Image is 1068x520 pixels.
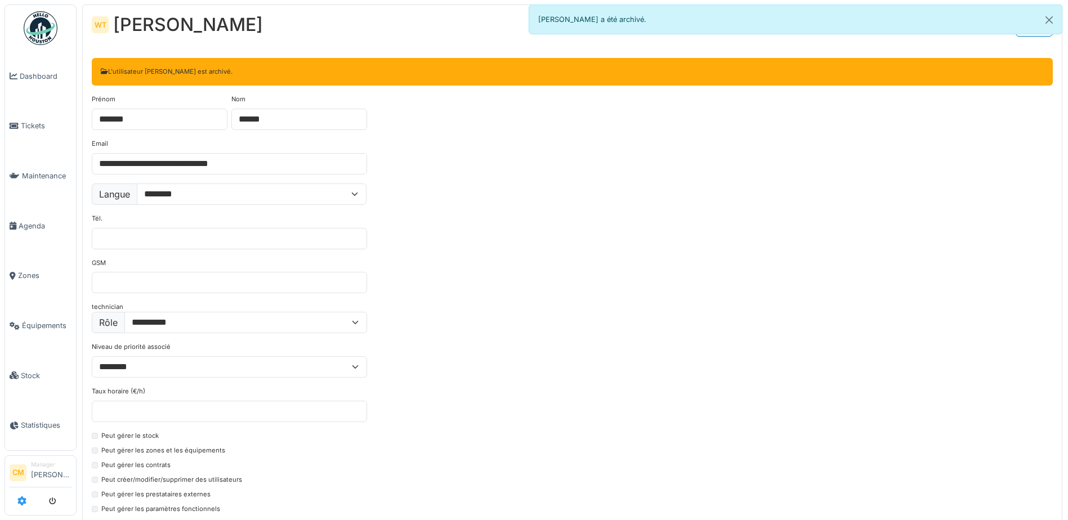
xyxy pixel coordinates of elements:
a: CM Manager[PERSON_NAME] [10,460,72,487]
span: Équipements [22,320,72,331]
label: GSM [92,258,106,268]
img: Badge_color-CXgf-gQk.svg [24,11,57,45]
div: WT [92,16,109,33]
div: [PERSON_NAME] [113,14,263,35]
label: Taux horaire (€/h) [92,387,145,396]
label: Peut gérer les prestataires externes [101,490,211,499]
li: CM [10,464,26,481]
div: L'utilisateur [PERSON_NAME] est archivé. [92,58,1053,86]
label: Peut gérer les paramètres fonctionnels [101,504,220,514]
a: Tickets [5,101,76,151]
span: Stock [21,370,72,381]
label: Email [92,139,108,149]
span: Tickets [21,120,72,131]
label: Langue [92,183,137,205]
span: Agenda [19,221,72,231]
label: Prénom [92,95,115,104]
a: Zones [5,251,76,301]
div: [PERSON_NAME] a été archivé. [529,5,1063,34]
label: Peut créer/modifier/supprimer des utilisateurs [101,475,242,485]
a: Équipements [5,301,76,351]
label: Niveau de priorité associé [92,342,171,352]
a: Agenda [5,201,76,251]
a: Statistiques [5,401,76,451]
a: Stock [5,351,76,401]
span: Statistiques [21,420,72,431]
span: Zones [18,270,72,281]
label: Rôle [92,312,125,333]
label: Peut gérer le stock [101,431,159,441]
button: Close [1036,5,1062,35]
label: Tél. [92,214,102,223]
li: [PERSON_NAME] [31,460,72,485]
a: Dashboard [5,51,76,101]
span: Maintenance [22,171,72,181]
span: Dashboard [20,71,72,82]
label: Nom [231,95,245,104]
label: Peut gérer les zones et les équipements [101,446,225,455]
a: Maintenance [5,151,76,201]
div: Manager [31,460,72,469]
label: Peut gérer les contrats [101,460,171,470]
